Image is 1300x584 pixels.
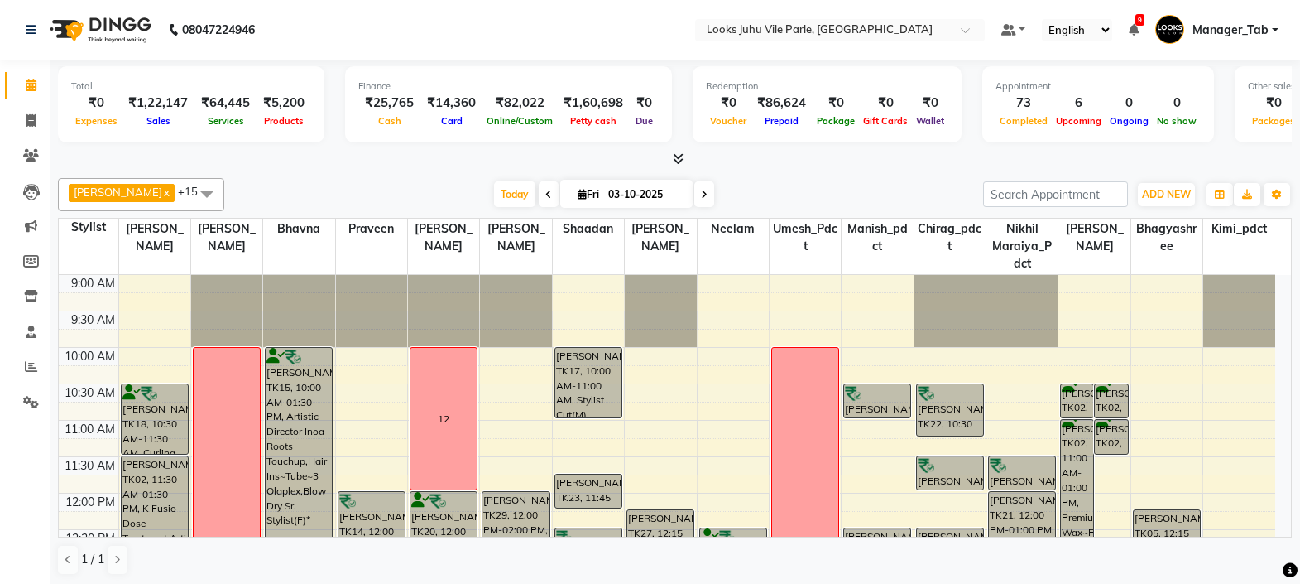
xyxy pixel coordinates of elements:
div: [PERSON_NAME], TK22, 10:30 AM-11:15 AM, Gel Polish Application [917,384,983,436]
div: [PERSON_NAME], TK20, 12:00 PM-01:00 PM, Blow Dry Sr. Stylist(F)* [410,492,477,562]
div: ₹5,200 [257,94,311,113]
span: Upcoming [1052,115,1106,127]
span: [PERSON_NAME] [625,219,696,257]
div: 0 [1153,94,1201,113]
div: [PERSON_NAME], TK23, 11:45 AM-12:15 PM, Stylist Cut(M) [555,475,621,508]
span: Cash [374,115,405,127]
div: [PERSON_NAME], TK21, 12:00 PM-01:00 PM, Classic Pedicure(F) [989,492,1055,562]
span: Packages [1248,115,1299,127]
div: [PERSON_NAME], TK15, 11:30 AM-12:00 PM, Cutical Care [989,456,1055,490]
span: [PERSON_NAME] [1058,219,1130,257]
div: Appointment [995,80,1201,94]
span: 9 [1135,14,1144,26]
div: ₹64,445 [194,94,257,113]
a: x [162,186,170,199]
span: Neelam [698,219,769,239]
span: Manager_Tab [1192,22,1269,39]
div: [PERSON_NAME], TK18, 10:30 AM-11:00 AM, Cutical Care [844,384,910,417]
span: Online/Custom [482,115,557,127]
span: Shaadan [553,219,624,239]
div: ₹25,765 [358,94,420,113]
span: Kimi_pdct [1203,219,1275,239]
span: +15 [178,185,210,198]
span: Praveen [336,219,407,239]
span: Package [813,115,859,127]
img: Manager_Tab [1155,15,1184,44]
input: 2025-10-03 [603,182,686,207]
div: 10:00 AM [61,348,118,365]
div: [PERSON_NAME], TK02, 10:30 AM-11:00 AM, Full Front Full/Back Waxing(Each) [1061,384,1093,417]
div: Redemption [706,80,948,94]
div: 6 [1052,94,1106,113]
div: ₹0 [1248,94,1299,113]
input: Search Appointment [983,181,1128,207]
div: ₹82,022 [482,94,557,113]
span: Bhagyashree [1131,219,1202,257]
span: Wallet [912,115,948,127]
span: Ongoing [1106,115,1153,127]
span: Gift Cards [859,115,912,127]
div: Looks Salon JVPD, TK26, 12:30 PM-01:00 PM, Stylist Cut(M) [555,528,621,562]
span: Chirag_pdct [914,219,986,257]
a: 9 [1129,22,1139,37]
div: Total [71,80,311,94]
div: [PERSON_NAME], TK05, 12:15 PM-12:45 PM, Eyebrows [1134,510,1200,544]
span: Prepaid [760,115,803,127]
span: Manish_pdct [842,219,913,257]
span: Sales [142,115,175,127]
div: 10:30 AM [61,384,118,402]
div: ₹0 [71,94,122,113]
span: Nikhil Maraiya_Pdct [986,219,1058,274]
button: ADD NEW [1138,183,1195,206]
div: 9:00 AM [68,275,118,292]
div: ₹0 [912,94,948,113]
div: 12:00 PM [62,494,118,511]
span: [PERSON_NAME] [480,219,551,257]
span: 1 / 1 [81,551,104,568]
span: [PERSON_NAME] [408,219,479,257]
span: Services [204,115,248,127]
span: Voucher [706,115,751,127]
div: Finance [358,80,659,94]
span: Products [260,115,308,127]
div: ₹14,360 [420,94,482,113]
div: 11:00 AM [61,421,118,438]
div: [PERSON_NAME], TK02, 11:00 AM-11:30 AM, Premium Wax~Full Legs [1095,420,1127,454]
div: [PERSON_NAME], TK02, 10:30 AM-11:00 AM, Premium Wax~Full Arms [1095,384,1127,417]
span: [PERSON_NAME] [74,186,162,199]
span: Expenses [71,115,122,127]
span: Completed [995,115,1052,127]
div: ₹1,60,698 [557,94,630,113]
div: 73 [995,94,1052,113]
div: Stylist [59,219,118,236]
div: ₹0 [813,94,859,113]
div: 11:30 AM [61,457,118,475]
span: Today [494,181,535,207]
div: [PERSON_NAME], TK14, 12:00 PM-01:00 PM, Blow Dry Sr. Stylist(F)* [338,492,405,562]
div: 0 [1106,94,1153,113]
span: Umesh_Pdct [770,219,841,257]
span: ADD NEW [1142,188,1191,200]
span: Fri [573,188,603,200]
span: Bhavna [263,219,334,239]
div: ₹1,22,147 [122,94,194,113]
div: 12 [438,412,449,427]
span: No show [1153,115,1201,127]
img: logo [42,7,156,53]
div: 9:30 AM [68,311,118,329]
div: [PERSON_NAME], TK02, 11:00 AM-01:00 PM, Premium Wax~Full Legs,Full Front Full/Back Waxing(Each),U... [1061,420,1093,562]
div: 12:30 PM [62,530,118,548]
div: ₹0 [630,94,659,113]
span: [PERSON_NAME] [191,219,262,257]
div: [PERSON_NAME], TK22, 11:30 AM-12:00 PM, Gel Polish Removal [917,456,983,490]
span: Due [631,115,657,127]
span: Petty cash [566,115,621,127]
div: [PERSON_NAME], TK27, 12:15 PM-12:45 PM, [PERSON_NAME] Trimming [627,510,693,544]
span: Card [437,115,467,127]
div: [PERSON_NAME], TK18, 10:30 AM-11:30 AM, Curling Tongs(F)* [122,384,188,454]
div: [PERSON_NAME], TK17, 10:00 AM-11:00 AM, Stylist Cut(M),[PERSON_NAME] Trimming [555,348,621,417]
b: 08047224946 [182,7,255,53]
div: ₹86,624 [751,94,813,113]
span: [PERSON_NAME] [119,219,190,257]
div: ₹0 [706,94,751,113]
